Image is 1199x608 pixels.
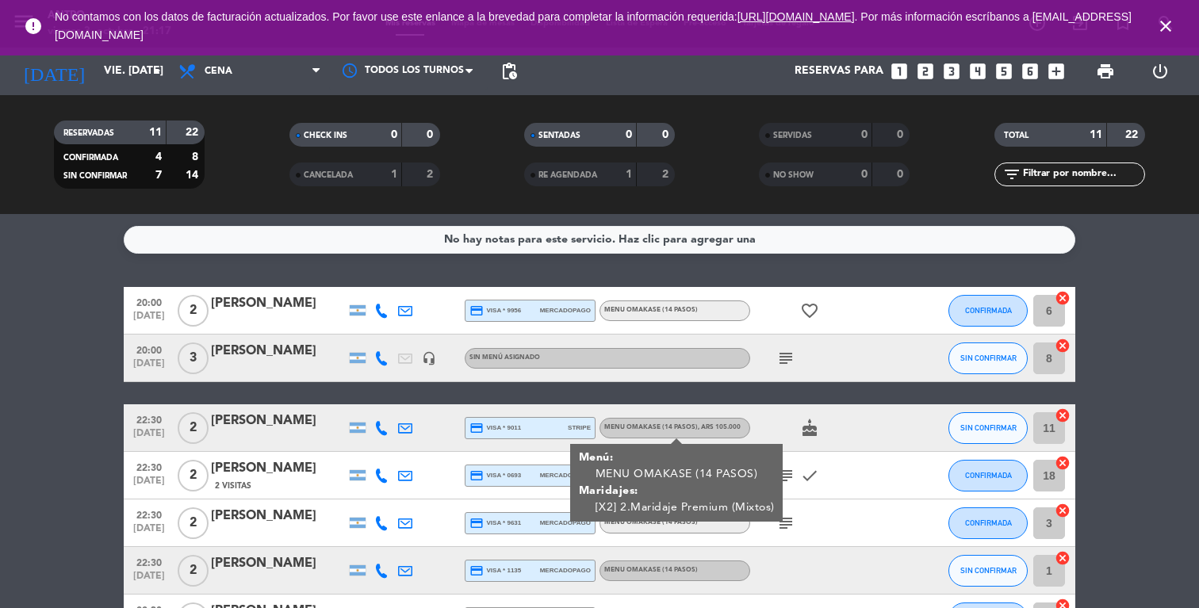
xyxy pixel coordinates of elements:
i: looks_one [889,61,910,82]
span: SIN CONFIRMAR [960,354,1017,362]
span: No contamos con los datos de facturación actualizados. Por favor use este enlance a la brevedad p... [55,10,1132,41]
i: looks_two [915,61,936,82]
span: MENU OMAKASE (14 PASOS) [604,567,698,573]
strong: 2 [427,169,436,180]
i: looks_6 [1020,61,1040,82]
span: 22:30 [129,553,169,571]
span: 2 Visitas [215,480,251,492]
div: [PERSON_NAME] [211,506,346,526]
span: visa * 0693 [469,468,521,483]
i: [DATE] [12,54,96,89]
span: 2 [178,412,209,444]
span: pending_actions [500,62,519,81]
button: SIN CONFIRMAR [948,342,1028,374]
strong: 11 [149,127,162,138]
strong: 0 [427,129,436,140]
i: credit_card [469,468,484,483]
button: SIN CONFIRMAR [948,412,1028,444]
span: 22:30 [129,457,169,476]
span: visa * 9631 [469,516,521,530]
span: visa * 9956 [469,304,521,318]
strong: 0 [897,169,906,180]
div: [PERSON_NAME] [211,553,346,574]
div: [PERSON_NAME] [211,293,346,314]
strong: 0 [662,129,672,140]
span: CONFIRMADA [965,471,1012,480]
strong: 0 [897,129,906,140]
span: SIN CONFIRMAR [63,172,127,180]
span: MENU OMAKASE (14 PASOS) [604,424,741,430]
a: [URL][DOMAIN_NAME] [737,10,855,23]
span: 22:30 [129,505,169,523]
span: mercadopago [540,305,591,315]
span: MENU OMAKASE (14 PASOS) [604,307,698,313]
i: cancel [1055,503,1071,518]
span: RE AGENDADA [538,171,597,179]
div: Menú: [579,449,775,466]
strong: 8 [192,151,201,163]
span: mercadopago [540,518,591,528]
strong: 11 [1090,129,1102,140]
span: [X2] 2.Maridaje Premium (Mixtos) [596,502,775,513]
span: Reservas para [795,65,883,78]
a: . Por más información escríbanos a [EMAIL_ADDRESS][DOMAIN_NAME] [55,10,1132,41]
span: 20:00 [129,340,169,358]
span: 2 [178,460,209,491]
span: [DATE] [129,311,169,329]
input: Filtrar por nombre... [1021,166,1144,183]
span: TOTAL [1004,132,1029,140]
span: visa * 9011 [469,421,521,435]
div: LOG OUT [1132,48,1187,95]
span: SIN CONFIRMAR [960,566,1017,575]
span: SERVIDAS [773,132,812,140]
button: CONFIRMADA [948,295,1028,327]
i: filter_list [1002,165,1021,184]
button: CONFIRMADA [948,507,1028,539]
i: credit_card [469,564,484,578]
strong: 0 [391,129,397,140]
strong: 1 [626,169,632,180]
i: arrow_drop_down [147,62,167,81]
span: 3 [178,342,209,374]
span: Cena [205,66,232,77]
span: CONFIRMADA [965,306,1012,315]
i: credit_card [469,304,484,318]
span: mercadopago [540,565,591,575]
span: [DATE] [129,571,169,589]
strong: 4 [155,151,162,163]
strong: 14 [186,170,201,181]
i: check [800,466,819,485]
span: SIN CONFIRMAR [960,423,1017,432]
div: No hay notas para este servicio. Haz clic para agregar una [444,231,756,249]
span: print [1096,62,1115,81]
div: MENU OMAKASE (14 PASOS) [596,466,775,483]
i: looks_3 [941,61,962,82]
strong: 22 [186,127,201,138]
span: CHECK INS [304,132,347,140]
i: subject [776,514,795,533]
i: power_settings_new [1151,62,1170,81]
i: credit_card [469,516,484,530]
strong: 0 [861,169,868,180]
i: favorite_border [800,301,819,320]
span: CANCELADA [304,171,353,179]
strong: 7 [155,170,162,181]
i: subject [776,466,795,485]
i: add_box [1046,61,1067,82]
i: error [24,17,43,36]
span: MENU OMAKASE (14 PASOS) [604,519,698,526]
span: RESERVADAS [63,129,114,137]
button: CONFIRMADA [948,460,1028,491]
i: cancel [1055,290,1071,306]
strong: 1 [391,169,397,180]
button: SIN CONFIRMAR [948,555,1028,587]
span: , ARS 105.000 [698,424,741,430]
div: [PERSON_NAME] [211,411,346,431]
span: [DATE] [129,476,169,494]
div: [PERSON_NAME] [211,458,346,479]
i: cancel [1055,550,1071,566]
span: 20:00 [129,293,169,311]
div: [PERSON_NAME] [211,341,346,361]
span: 2 [178,507,209,539]
span: [DATE] [129,358,169,377]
